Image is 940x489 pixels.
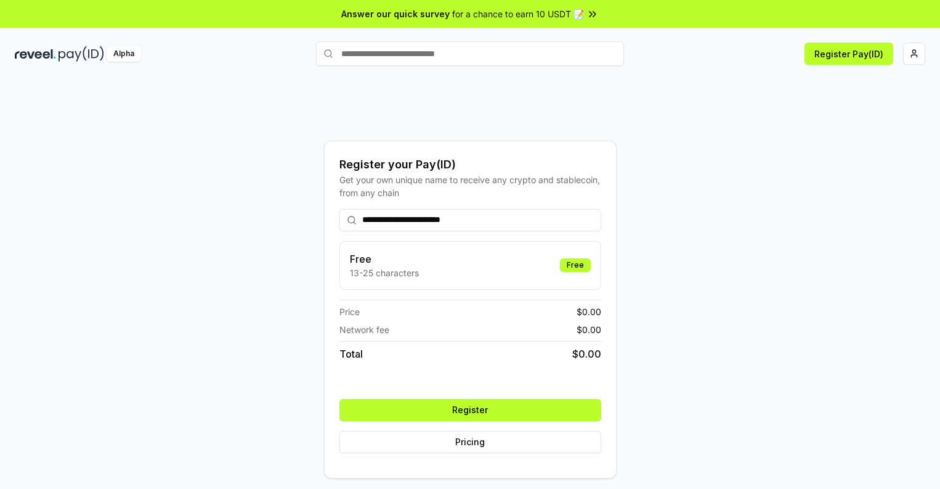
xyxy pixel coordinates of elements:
[560,258,591,272] div: Free
[577,323,601,336] span: $ 0.00
[341,7,450,20] span: Answer our quick survey
[452,7,584,20] span: for a chance to earn 10 USDT 📝
[339,156,601,173] div: Register your Pay(ID)
[350,266,419,279] p: 13-25 characters
[339,431,601,453] button: Pricing
[572,347,601,361] span: $ 0.00
[804,43,893,65] button: Register Pay(ID)
[59,46,104,62] img: pay_id
[339,173,601,199] div: Get your own unique name to receive any crypto and stablecoin, from any chain
[350,252,419,266] h3: Free
[577,305,601,318] span: $ 0.00
[107,46,141,62] div: Alpha
[339,399,601,421] button: Register
[339,347,363,361] span: Total
[339,323,389,336] span: Network fee
[339,305,360,318] span: Price
[15,46,56,62] img: reveel_dark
